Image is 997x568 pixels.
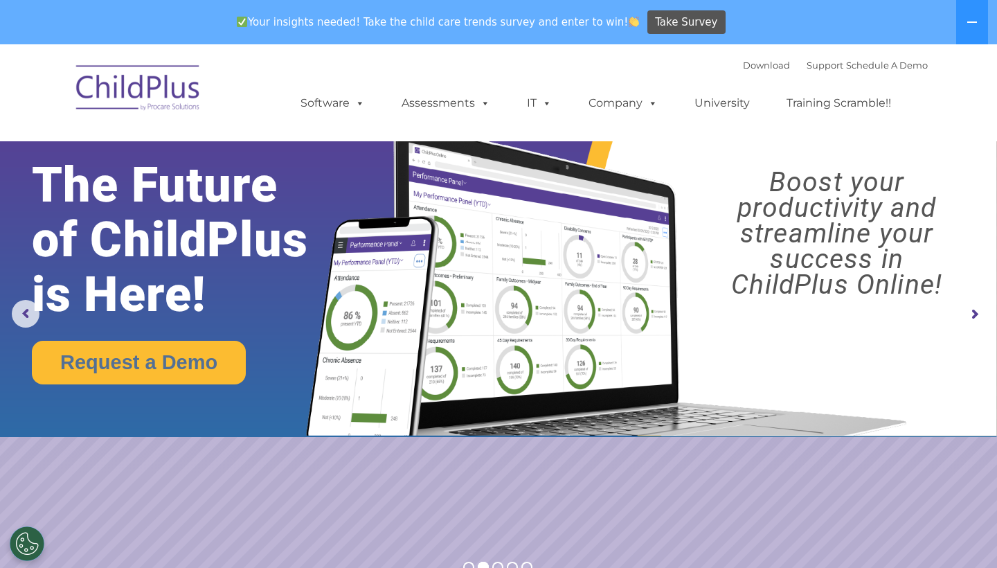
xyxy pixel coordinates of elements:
[743,60,790,71] a: Download
[287,89,379,117] a: Software
[807,60,843,71] a: Support
[629,17,639,27] img: 👏
[32,341,246,384] a: Request a Demo
[388,89,504,117] a: Assessments
[689,170,985,298] rs-layer: Boost your productivity and streamline your success in ChildPlus Online!
[647,10,726,35] a: Take Survey
[681,89,764,117] a: University
[575,89,672,117] a: Company
[743,60,928,71] font: |
[192,148,251,159] span: Phone number
[192,91,235,102] span: Last name
[846,60,928,71] a: Schedule A Demo
[32,158,350,322] rs-layer: The Future of ChildPlus is Here!
[10,526,44,561] button: Cookies Settings
[513,89,566,117] a: IT
[773,89,905,117] a: Training Scramble!!
[237,17,247,27] img: ✅
[655,10,717,35] span: Take Survey
[69,55,208,125] img: ChildPlus by Procare Solutions
[231,9,645,36] span: Your insights needed! Take the child care trends survey and enter to win!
